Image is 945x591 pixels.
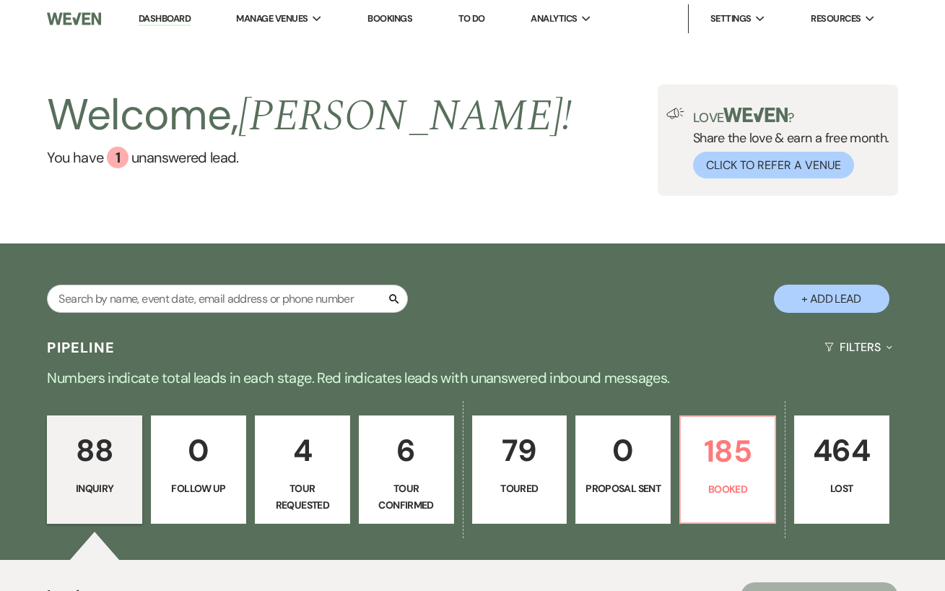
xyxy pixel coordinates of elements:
[819,328,897,366] button: Filters
[585,426,661,475] p: 0
[47,147,572,168] a: You have 1 unanswered lead.
[575,415,671,524] a: 0Proposal Sent
[47,415,142,524] a: 88Inquiry
[160,480,237,496] p: Follow Up
[684,108,889,178] div: Share the love & earn a free month.
[47,85,572,147] h2: Welcome,
[693,152,854,178] button: Click to Refer a Venue
[236,12,308,26] span: Manage Venues
[160,426,237,475] p: 0
[139,12,191,26] a: Dashboard
[723,108,788,122] img: weven-logo-green.svg
[794,415,889,524] a: 464Lost
[367,12,412,25] a: Bookings
[585,480,661,496] p: Proposal Sent
[151,415,246,524] a: 0Follow Up
[710,12,752,26] span: Settings
[368,426,445,475] p: 6
[666,108,684,119] img: loud-speaker-illustration.svg
[679,415,776,524] a: 185Booked
[47,4,101,34] img: Weven Logo
[359,415,454,524] a: 6Tour Confirmed
[255,415,350,524] a: 4Tour Requested
[804,426,880,475] p: 464
[693,108,889,124] p: Love ?
[56,480,133,496] p: Inquiry
[689,481,766,497] p: Booked
[264,426,341,475] p: 4
[811,12,861,26] span: Resources
[56,426,133,475] p: 88
[368,480,445,513] p: Tour Confirmed
[774,285,889,313] button: + Add Lead
[804,480,880,496] p: Lost
[531,12,577,26] span: Analytics
[47,285,408,313] input: Search by name, event date, email address or phone number
[482,426,558,475] p: 79
[482,480,558,496] p: Toured
[264,480,341,513] p: Tour Requested
[107,147,129,168] div: 1
[689,427,766,475] p: 185
[472,415,567,524] a: 79Toured
[458,12,485,25] a: To Do
[238,83,572,150] span: [PERSON_NAME] !
[47,337,115,358] h3: Pipeline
